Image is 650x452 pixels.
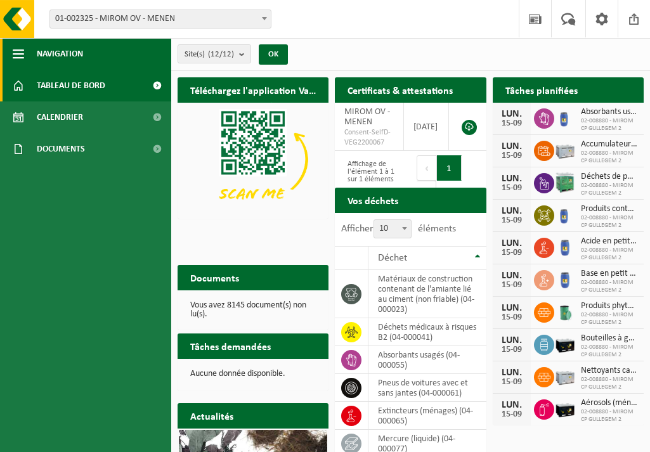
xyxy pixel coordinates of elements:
h2: Téléchargez l'application Vanheede+ maintenant! [178,77,328,102]
td: absorbants usagés (04-000055) [368,346,486,374]
span: Absorbants usagés [581,107,637,117]
h2: Actualités [178,403,246,428]
span: Déchets de peinture, vernis (déchets domestiques) [581,172,637,182]
span: 01-002325 - MIROM OV - MENEN [49,10,271,29]
count: (12/12) [208,50,234,58]
div: 15-09 [499,410,524,419]
span: 02-008880 - MIROM CP GULLEGEM 2 [581,311,637,326]
div: 15-09 [499,152,524,160]
span: Acide en petit emballage (déchets domestiques) [581,236,637,247]
span: Consent-SelfD-VEG2200067 [344,127,394,148]
label: Afficher éléments [341,224,456,234]
div: LUN. [499,335,524,345]
span: 01-002325 - MIROM OV - MENEN [50,10,271,28]
div: LUN. [499,174,524,184]
p: Aucune donnée disponible. [190,370,316,378]
td: déchets médicaux à risques B2 (04-000041) [368,318,486,346]
span: 02-008880 - MIROM CP GULLEGEM 2 [581,344,637,359]
span: Site(s) [185,45,234,64]
button: Site(s)(12/12) [178,44,251,63]
h2: Tâches planifiées [493,77,590,102]
img: PB-LB-0680-HPE-BK-11 [554,333,576,354]
img: LP-OT-00060-HPE-21 [554,203,576,225]
img: PB-HB-1400-HPE-GN-11 [554,171,576,194]
h2: Tâches demandées [178,333,283,358]
h2: Vos déchets [335,188,411,212]
div: 15-09 [499,281,524,290]
td: pneus de voitures avec et sans jantes (04-000061) [368,374,486,402]
div: 15-09 [499,378,524,387]
div: 15-09 [499,184,524,193]
div: 15-09 [499,313,524,322]
td: matériaux de construction contenant de l'amiante lié au ciment (non friable) (04-000023) [368,270,486,318]
span: Produits contenant de mercure (ménagers) [581,204,637,214]
img: PB-LB-0680-HPE-GY-11 [554,139,576,160]
div: 15-09 [499,345,524,354]
span: 02-008880 - MIROM CP GULLEGEM 2 [581,214,637,229]
span: Aérosols (ménagers) [581,398,637,408]
div: 15-09 [499,216,524,225]
div: LUN. [499,271,524,281]
div: LUN. [499,141,524,152]
span: Calendrier [37,101,83,133]
span: 02-008880 - MIROM CP GULLEGEM 2 [581,150,637,165]
img: PB-OT-0200-MET-00-02 [554,300,576,322]
img: PB-LB-0680-HPE-GY-11 [554,365,576,387]
span: Déchet [378,253,407,263]
button: Next [417,181,436,206]
img: Download de VHEPlus App [178,103,328,216]
div: 15-09 [499,119,524,128]
span: Base en petit emballage (déchets domestiques) [581,269,637,279]
img: PB-OT-0120-HPE-00-02 [554,268,576,290]
button: 1 [437,155,462,181]
img: LP-OT-00060-HPE-21 [554,107,576,128]
div: 15-09 [499,249,524,257]
div: LUN. [499,368,524,378]
span: 02-008880 - MIROM CP GULLEGEM 2 [581,117,637,132]
h2: Certificats & attestations [335,77,465,102]
span: Nettoyants caustiques (ménagers) [581,366,637,376]
span: Accumulateur industriel au plomb [581,139,637,150]
span: Documents [37,133,85,165]
div: LUN. [499,238,524,249]
span: 10 [374,219,412,238]
div: Affichage de l'élément 1 à 1 sur 1 éléments [341,154,404,207]
div: LUN. [499,109,524,119]
span: 02-008880 - MIROM CP GULLEGEM 2 [581,279,637,294]
td: [DATE] [404,103,449,151]
button: OK [259,44,288,65]
td: extincteurs (ménages) (04-000065) [368,402,486,430]
div: LUN. [499,206,524,216]
span: Tableau de bord [37,70,105,101]
span: Navigation [37,38,83,70]
p: Vous avez 8145 document(s) non lu(s). [190,301,316,319]
span: 10 [374,220,411,238]
img: PB-LB-0680-HPE-BK-11 [554,397,576,419]
span: MIROM OV - MENEN [344,107,390,127]
button: Previous [417,155,437,181]
div: LUN. [499,400,524,410]
span: 02-008880 - MIROM CP GULLEGEM 2 [581,376,637,391]
h2: Documents [178,265,252,290]
span: 02-008880 - MIROM CP GULLEGEM 2 [581,408,637,423]
span: 02-008880 - MIROM CP GULLEGEM 2 [581,247,637,262]
span: Bouteilles à gaz non perforées à usage unique (domestique) [581,333,637,344]
div: LUN. [499,303,524,313]
img: PB-OT-0120-HPE-00-02 [554,236,576,257]
span: Produits phyto (ménage) [581,301,637,311]
span: 02-008880 - MIROM CP GULLEGEM 2 [581,182,637,197]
